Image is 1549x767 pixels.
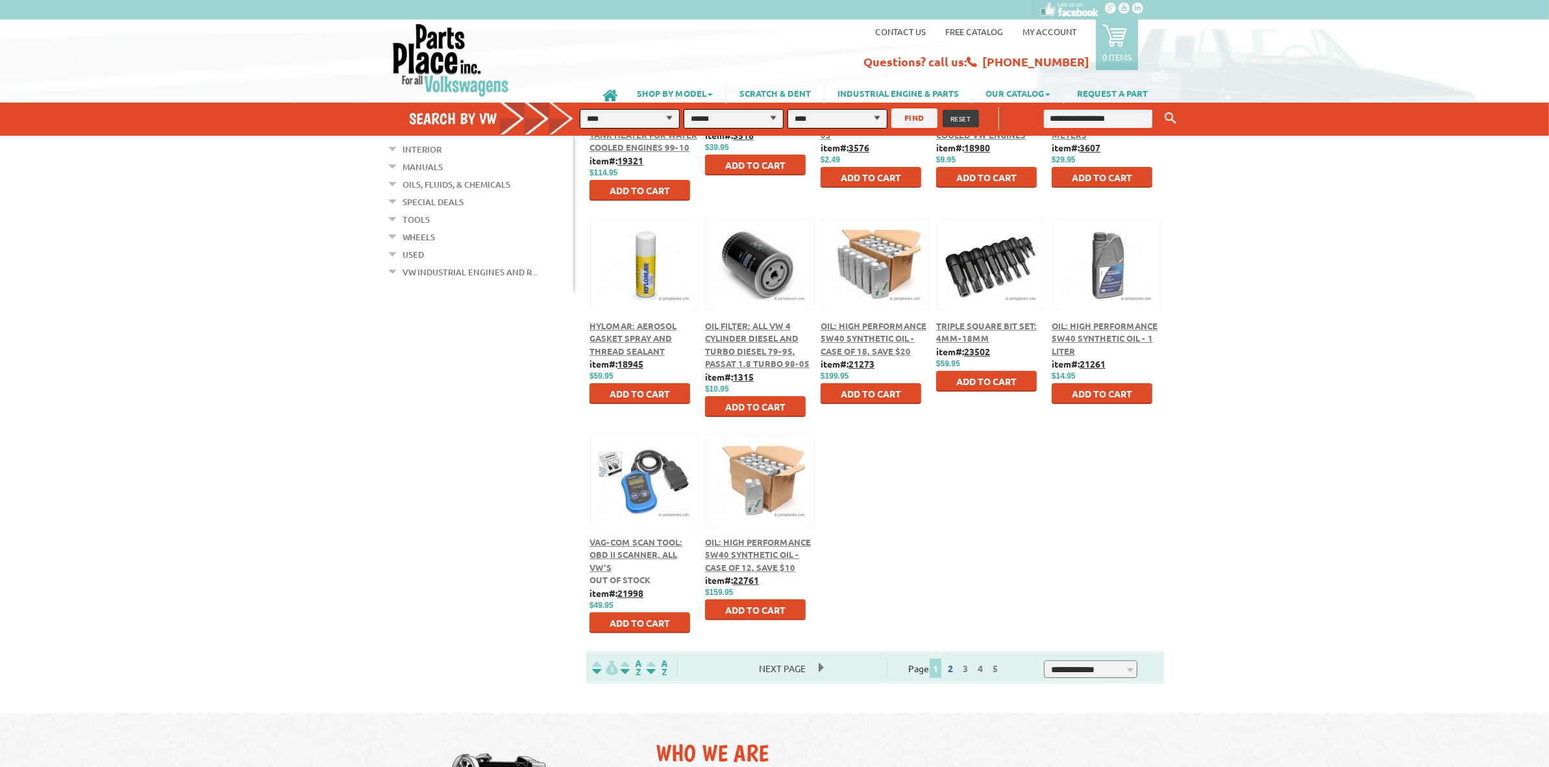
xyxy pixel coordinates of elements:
span: $59.95 [936,359,960,368]
button: Add to Cart [589,383,690,404]
img: Parts Place Inc! [391,23,510,97]
a: Tools [403,211,430,228]
span: Add to Cart [841,388,901,399]
button: Add to Cart [821,167,921,188]
a: Hylomar: Aerosol Gasket Spray and Thread Sealant [589,320,676,357]
u: 21998 [617,587,643,599]
u: 18945 [617,358,643,370]
img: Sort by Headline [618,660,644,675]
button: Add to Cart [589,180,690,201]
img: filterpricelow.svg [592,660,618,675]
b: item#: [589,358,643,370]
a: 4 [974,662,986,674]
span: $2.49 [821,155,840,164]
a: Oil Drain Plug: Magnetic, All Water Cooled VW Engines [936,104,1032,140]
a: INDUSTRIAL ENGINE & PARTS [824,82,972,104]
button: Add to Cart [1052,167,1152,188]
button: Add to Cart [821,383,921,404]
u: 3518 [733,129,754,141]
a: 3 [960,662,971,674]
h2: Who We Are [656,739,1151,767]
u: 21261 [1080,358,1106,370]
span: Add to Cart [1072,171,1132,183]
a: Wheels [403,229,435,245]
a: Special Deals [403,194,464,210]
button: Add to Cart [705,155,806,175]
a: Hose: Fuel/Vacuum Line - 3.5mm I.D. x 2 meters [1052,104,1143,140]
u: 3607 [1080,142,1100,153]
a: Triple Square Bit Set: 4mm-18mm [936,320,1037,344]
u: 21273 [849,358,874,370]
div: Page [887,657,1023,679]
a: Oil: High Performance 5w40 Synthetic Oil - Case of 18, Save $20 [821,320,926,357]
a: Used [403,246,424,263]
span: $159.95 [705,588,733,597]
a: VAG-COM Scan Tool: OBD II Scanner, All VW's [589,536,682,573]
button: RESET [943,110,979,127]
span: Next Page [746,659,819,678]
span: $29.95 [1052,155,1076,164]
span: $10.95 [705,384,729,394]
b: item#: [705,129,754,141]
b: item#: [821,358,874,370]
u: 1315 [733,371,754,383]
span: Add to Cart [956,375,1017,387]
a: Free Catalog [945,26,1003,37]
button: Keyword Search [1161,108,1180,129]
a: Exhaust Manifold Stud: For All VWs 75-05 [821,104,920,140]
p: 0 items [1102,51,1132,62]
b: item#: [589,155,643,166]
a: OUR CATALOG [973,82,1063,104]
a: Next Page [746,662,819,674]
a: Oil: High Performance 5w40 Synthetic Oil - Case of 12, Save $10 [705,536,811,573]
span: Add to Cart [725,401,786,412]
a: VW Industrial Engines and R... [403,264,538,281]
b: item#: [705,574,759,586]
a: 0 items [1096,19,1138,70]
button: Add to Cart [589,612,690,633]
span: $14.95 [1052,371,1076,381]
u: 19321 [617,155,643,166]
span: RESET [950,114,971,123]
span: $39.95 [705,143,729,152]
button: Add to Cart [705,599,806,620]
span: $199.95 [821,371,849,381]
button: Add to Cart [705,396,806,417]
u: 22761 [733,574,759,586]
button: Add to Cart [936,167,1037,188]
span: Add to Cart [610,617,670,629]
span: $59.95 [589,371,613,381]
a: SCRATCH & DENT [726,82,824,104]
span: 1 [930,659,941,678]
span: $114.95 [589,168,617,177]
b: item#: [936,346,990,357]
span: Add to Cart [841,171,901,183]
a: Oil Filter: All VW 4 Cylinder Diesel and Turbo Diesel 79-95, Passat 1.8 Turbo 98-05 [705,320,810,370]
a: My Account [1022,26,1076,37]
a: 5 [989,662,1001,674]
span: Add to Cart [725,159,786,171]
a: REQUEST A PART [1064,82,1161,104]
a: Interior [403,141,441,158]
b: item#: [936,142,990,153]
a: Oil: High Performance 5w40 Synthetic Oil - 1 Liter [1052,320,1158,357]
b: item#: [1052,358,1106,370]
span: $9.95 [936,155,956,164]
a: 2 [945,662,956,674]
h4: Search by VW [409,109,587,128]
span: Add to Cart [725,604,786,616]
a: Contact us [875,26,926,37]
button: FIND [891,108,937,128]
u: 23502 [964,346,990,357]
a: Manuals [403,158,443,175]
b: item#: [821,142,869,153]
b: item#: [1052,142,1100,153]
span: Add to Cart [610,184,670,196]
